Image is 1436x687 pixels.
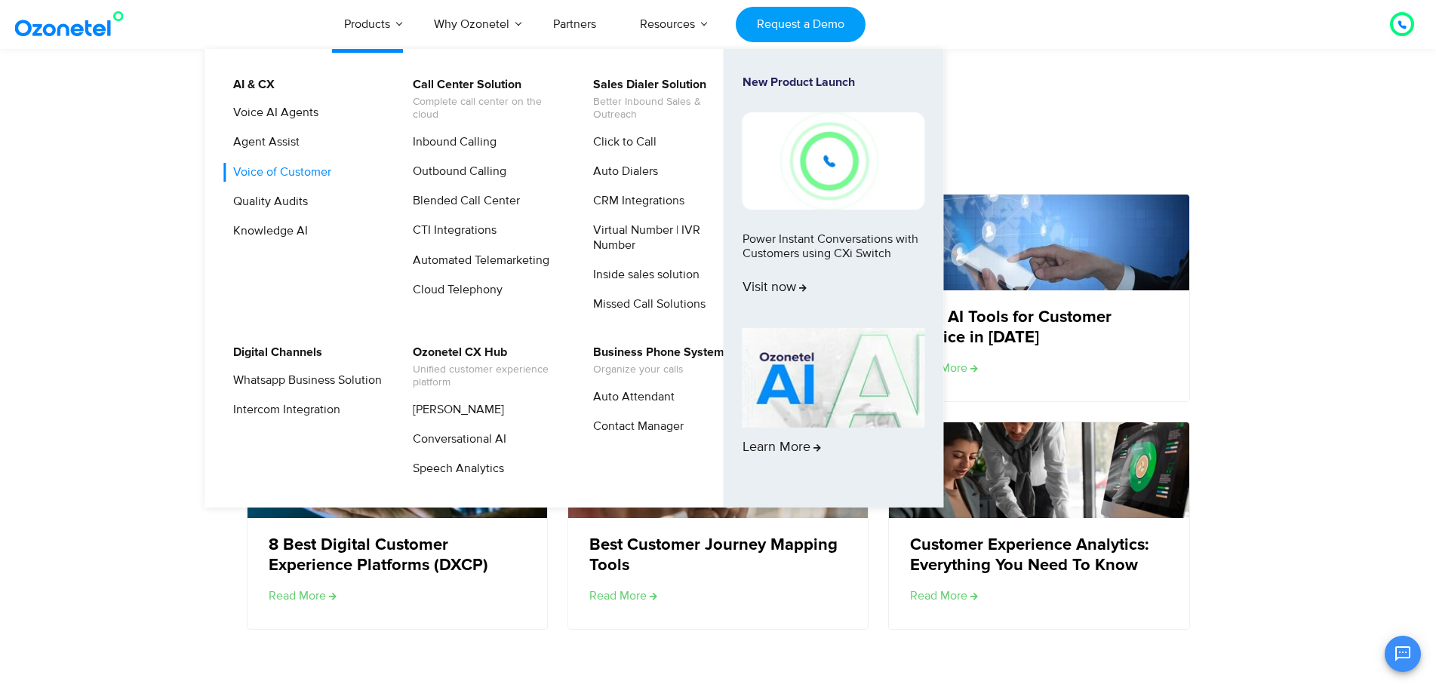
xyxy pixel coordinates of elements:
[223,222,310,241] a: Knowledge AI
[743,112,925,209] img: New-Project-17.png
[743,328,925,482] a: Learn More
[583,295,708,314] a: Missed Call Solutions
[910,587,978,605] a: Read more about Customer Experience Analytics: Everything You Need To Know
[403,162,509,181] a: Outbound Calling
[583,162,660,181] a: Auto Dialers
[583,192,687,210] a: CRM Integrations
[403,192,522,210] a: Blended Call Center
[736,7,865,42] a: Request a Demo
[743,328,925,428] img: AI
[223,343,324,362] a: Digital Channels
[223,163,334,182] a: Voice of Customer
[403,400,506,419] a: [PERSON_NAME]
[269,535,524,575] a: 8 Best Digital Customer Experience Platforms (DXCP)
[403,343,564,391] a: Ozonetel CX HubUnified customer experience platform
[403,459,506,478] a: Speech Analytics
[223,103,321,122] a: Voice AI Agents
[403,251,552,270] a: Automated Telemarketing
[910,308,1166,348] a: Best AI Tools for Customer Service in [DATE]
[403,75,564,124] a: Call Center SolutionComplete call center on the cloud
[583,265,702,284] a: Inside sales solution
[593,363,724,376] span: Organize your calls
[743,440,821,456] span: Learn More
[269,587,337,605] a: Read more about 8 Best Digital Customer Experience Platforms (DXCP)
[223,400,343,419] a: Intercom Integration
[403,281,505,299] a: Cloud Telephony
[743,280,807,296] span: Visit now
[413,363,561,389] span: Unified customer experience platform
[403,133,499,152] a: Inbound Calling
[583,221,744,254] a: Virtual Number | IVR Number
[1385,636,1421,672] button: Open chat
[589,535,845,575] a: Best Customer Journey Mapping Tools
[583,417,686,436] a: Contact Manager
[223,371,384,390] a: Whatsapp Business Solution
[743,75,925,322] a: New Product LaunchPower Instant Conversations with Customers using CXi SwitchVisit now
[403,221,499,240] a: CTI Integrations
[223,192,310,211] a: Quality Audits
[583,133,659,152] a: Click to Call
[403,430,509,449] a: Conversational AI
[223,75,277,94] a: AI & CX
[413,96,561,121] span: Complete call center on the cloud
[223,133,302,152] a: Agent Assist
[910,359,978,377] a: Read more about Best AI Tools for Customer Service in 2024
[583,75,744,124] a: Sales Dialer SolutionBetter Inbound Sales & Outreach
[593,96,742,121] span: Better Inbound Sales & Outreach
[583,343,727,379] a: Business Phone SystemOrganize your calls
[583,388,677,406] a: Auto Attendant
[910,535,1166,575] a: Customer Experience Analytics: Everything You Need To Know
[589,587,657,605] a: Read more about Best Customer Journey Mapping Tools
